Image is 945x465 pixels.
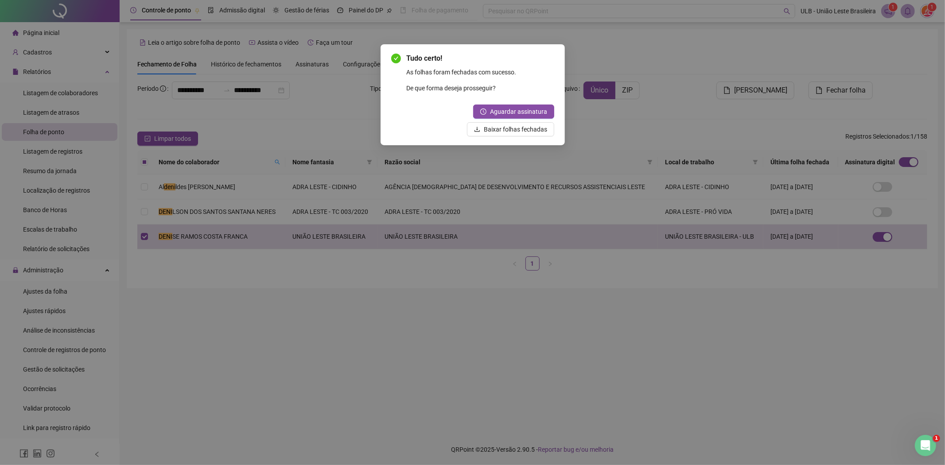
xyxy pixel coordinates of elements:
iframe: Intercom live chat [915,435,936,456]
p: As folhas foram fechadas com sucesso. [406,67,554,77]
button: Aguardar assinatura [473,105,554,119]
span: Tudo certo! [406,53,554,64]
span: clock-circle [480,108,486,115]
span: Baixar folhas fechadas [484,124,547,134]
span: Aguardar assinatura [490,107,547,116]
span: 1 [933,435,940,442]
button: Baixar folhas fechadas [467,122,554,136]
span: download [474,126,480,132]
p: De que forma deseja prosseguir? [406,83,554,93]
span: check-circle [391,54,401,63]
